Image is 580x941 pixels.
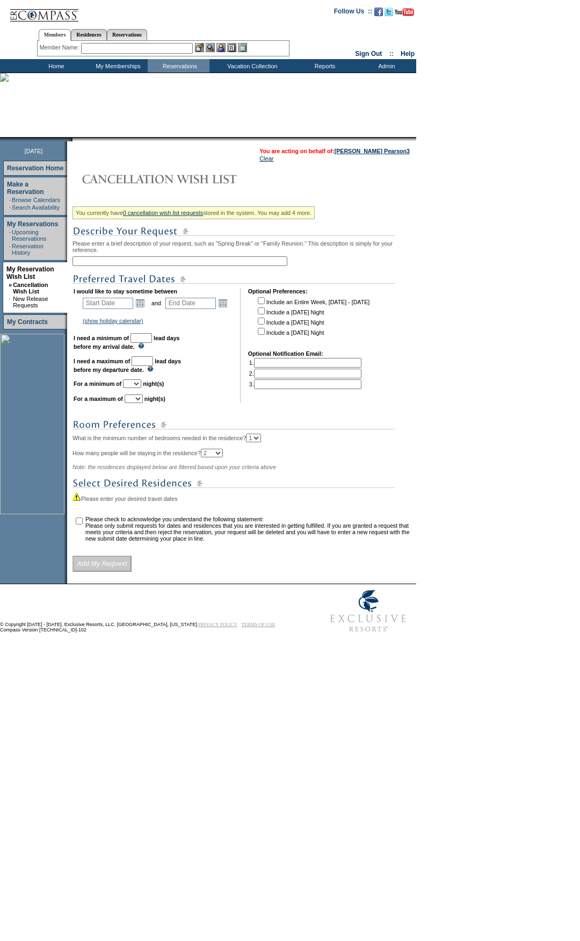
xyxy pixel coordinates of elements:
[7,181,44,196] a: Make a Reservation
[69,137,73,141] img: promoShadowLeftCorner.gif
[217,297,229,309] a: Open the calendar popup.
[74,380,121,387] b: For a minimum of
[12,229,46,242] a: Upcoming Reservations
[83,318,143,324] a: (show holiday calendar)
[12,204,60,211] a: Search Availability
[73,418,395,432] img: subTtlRoomPreferences.gif
[39,29,71,41] a: Members
[86,59,148,73] td: My Memberships
[74,396,123,402] b: For a maximum of
[259,148,410,154] span: You are acting on behalf of:
[74,335,180,350] b: lead days before my arrival date.
[209,59,293,73] td: Vacation Collection
[238,43,247,52] img: b_calculator.gif
[227,43,236,52] img: Reservations
[320,584,416,638] img: Exclusive Resorts
[138,343,144,349] img: questionMark_lightBlue.gif
[73,203,414,572] div: Please enter a brief description of your request, such as "Spring Break" or "Family Reunion." Thi...
[334,6,372,19] td: Follow Us ::
[73,492,414,502] div: Please enter your desired travel dates
[293,59,354,73] td: Reports
[73,137,74,141] img: blank.gif
[147,366,154,372] img: questionMark_lightBlue.gif
[249,369,361,378] td: 2.
[7,318,48,326] a: My Contracts
[13,296,48,308] a: New Release Requests
[144,396,165,402] b: night(s)
[249,379,361,389] td: 3.
[355,50,382,58] a: Sign Out
[73,556,132,572] input: Add My Request
[401,50,415,58] a: Help
[13,282,48,294] a: Cancellation Wish List
[73,492,81,501] img: icon_alert2.gif
[256,296,369,343] td: Include an Entire Week, [DATE] - [DATE] Include a [DATE] Night Include a [DATE] Night Include a [...
[134,297,146,309] a: Open the calendar popup.
[12,243,44,256] a: Reservation History
[374,8,383,16] img: Become our fan on Facebook
[148,59,209,73] td: Reservations
[74,358,130,364] b: I need a maximum of
[389,50,394,58] span: ::
[73,206,315,219] div: You currently have stored in the system. You may add 4 more.
[9,204,11,211] td: ·
[25,148,43,154] span: [DATE]
[7,220,58,228] a: My Reservations
[248,288,308,294] b: Optional Preferences:
[216,43,226,52] img: Impersonate
[40,43,81,52] div: Member Name:
[242,622,275,627] a: TERMS OF USE
[73,168,287,190] img: Cancellation Wish List
[9,197,11,203] td: ·
[165,298,216,309] input: Date format: M/D/Y. Shortcut keys: [T] for Today. [UP] or [.] for Next Day. [DOWN] or [,] for Pre...
[385,8,393,16] img: Follow us on Twitter
[150,296,163,311] td: and
[74,335,129,341] b: I need a minimum of
[74,288,177,294] b: I would like to stay sometime between
[7,164,63,172] a: Reservation Home
[335,148,410,154] a: [PERSON_NAME] Pearson3
[143,380,164,387] b: night(s)
[6,265,54,281] a: My Reservation Wish List
[259,155,273,162] a: Clear
[249,358,361,368] td: 1.
[83,298,133,309] input: Date format: M/D/Y. Shortcut keys: [T] for Today. [UP] or [.] for Next Day. [DOWN] or [,] for Pre...
[9,229,11,242] td: ·
[9,282,12,288] b: »
[107,29,147,40] a: Reservations
[85,516,412,542] td: Please check to acknowledge you understand the following statement: Please only submit requests f...
[195,43,204,52] img: b_edit.gif
[374,11,383,17] a: Become our fan on Facebook
[395,11,414,17] a: Subscribe to our YouTube Channel
[12,197,60,203] a: Browse Calendars
[248,350,323,357] b: Optional Notification Email:
[24,59,86,73] td: Home
[71,29,107,40] a: Residences
[385,11,393,17] a: Follow us on Twitter
[9,243,11,256] td: ·
[9,296,12,308] td: ·
[198,622,237,627] a: PRIVACY POLICY
[206,43,215,52] img: View
[354,59,416,73] td: Admin
[74,358,181,373] b: lead days before my departure date.
[395,8,414,16] img: Subscribe to our YouTube Channel
[123,210,203,216] a: 0 cancellation wish list requests
[73,464,276,470] span: Note: the residences displayed below are filtered based upon your criteria above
